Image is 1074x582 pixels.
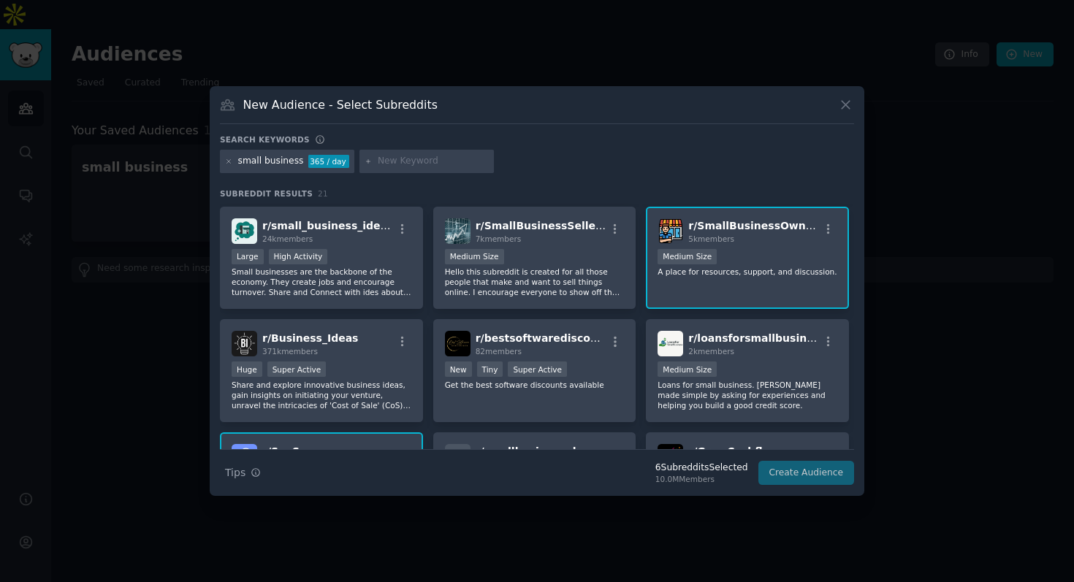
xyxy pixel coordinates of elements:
p: Share and explore innovative business ideas, gain insights on initiating your venture, unravel th... [232,380,411,410]
h3: Search keywords [220,134,310,145]
p: Small businesses are the backbone of the economy. They create jobs and encourage turnover. Share ... [232,267,411,297]
button: Tips [220,460,266,486]
img: small_business_ideas [232,218,257,244]
span: 7k members [476,234,522,243]
span: r/ small_business_ideas [262,220,393,231]
div: Medium Size [658,249,717,264]
input: New Keyword [378,155,489,168]
p: Loans for small business. [PERSON_NAME] made simple by asking for experiences and helping you bui... [658,380,837,410]
span: r/ bestsoftwarediscounts [476,332,616,344]
div: New [445,361,472,377]
span: r/ smallbusinessuk [476,445,580,457]
h3: New Audience - Select Subreddits [243,97,438,112]
div: Super Active [267,361,327,377]
span: 2k members [688,347,734,356]
img: bestsoftwarediscounts [445,331,471,356]
p: Get the best software discounts available [445,380,625,390]
span: r/ Business_Ideas [262,332,358,344]
img: GrowCashflow [658,444,683,470]
span: 5k members [688,234,734,243]
div: Tiny [477,361,503,377]
span: r/ loansforsmallbusiness [688,332,826,344]
img: Business_Ideas [232,331,257,356]
div: Huge [232,361,262,377]
span: Subreddit Results [220,188,313,199]
p: A place for resources, support, and discussion. [658,267,837,277]
span: r/ GrowCashflow [688,445,779,457]
span: Tips [225,465,245,480]
span: 82 members [476,347,522,356]
p: Hello this subreddit is created for all those people that make and want to sell things online. I ... [445,267,625,297]
span: 371k members [262,347,318,356]
span: r/ SaaS [262,445,300,457]
div: 10.0M Members [655,474,748,484]
img: loansforsmallbusiness [658,331,683,356]
img: SmallBusinessSellers [445,218,471,244]
div: High Activity [269,249,328,264]
span: 21 [318,189,328,198]
span: r/ SmallBusinessSellers [476,220,607,231]
div: 6 Subreddit s Selected [655,462,748,475]
img: SaaS [232,444,257,470]
img: SmallBusinessOwners [658,218,683,244]
span: 24k members [262,234,313,243]
div: Super Active [508,361,567,377]
div: Large [232,249,264,264]
div: 365 / day [308,155,349,168]
div: small business [238,155,304,168]
div: Medium Size [658,361,717,377]
span: r/ SmallBusinessOwners [688,220,823,231]
div: Medium Size [445,249,504,264]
